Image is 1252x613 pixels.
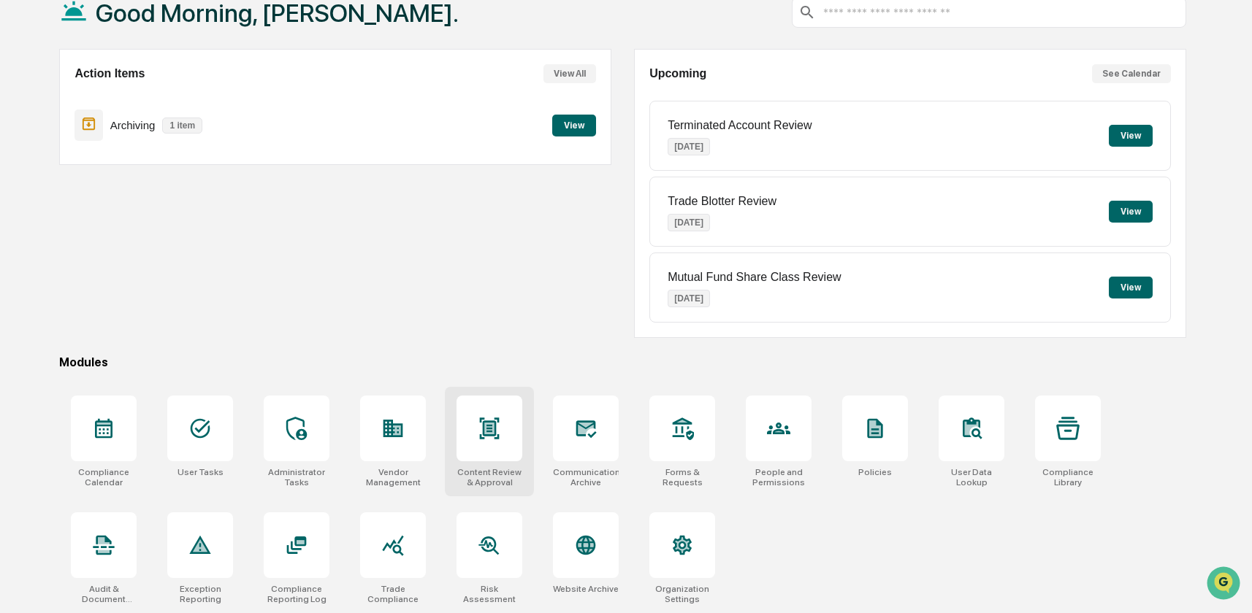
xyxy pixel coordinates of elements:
[178,467,224,477] div: User Tasks
[543,64,596,83] button: View All
[668,271,841,284] p: Mutual Fund Share Class Review
[59,355,1186,369] div: Modules
[1205,565,1245,604] iframe: Open customer support
[121,184,181,198] span: Attestations
[360,467,426,487] div: Vendor Management
[106,185,118,197] div: 🗄️
[100,178,187,204] a: 🗄️Attestations
[746,467,812,487] div: People and Permissions
[248,116,266,134] button: Start new chat
[264,584,329,604] div: Compliance Reporting Log
[552,117,596,131] a: View
[553,584,619,594] div: Website Archive
[668,119,812,132] p: Terminated Account Review
[668,138,710,155] p: [DATE]
[1109,201,1153,223] button: View
[50,126,185,138] div: We're available if you need us!
[668,290,710,307] p: [DATE]
[858,467,892,477] div: Policies
[9,178,100,204] a: 🖐️Preclearance
[649,67,706,80] h2: Upcoming
[9,206,98,232] a: 🔎Data Lookup
[15,112,41,138] img: 1746055101610-c473b297-6a78-478c-a979-82029cc54cd1
[71,467,137,487] div: Compliance Calendar
[457,467,522,487] div: Content Review & Approval
[50,112,240,126] div: Start new chat
[1035,467,1101,487] div: Compliance Library
[75,67,145,80] h2: Action Items
[167,584,233,604] div: Exception Reporting
[668,214,710,231] p: [DATE]
[457,584,522,604] div: Risk Assessment
[15,213,26,225] div: 🔎
[360,584,426,604] div: Trade Compliance
[668,195,776,208] p: Trade Blotter Review
[15,31,266,54] p: How can we help?
[103,247,177,258] a: Powered byPylon
[649,467,715,487] div: Forms & Requests
[71,584,137,604] div: Audit & Document Logs
[1092,64,1171,83] button: See Calendar
[939,467,1004,487] div: User Data Lookup
[29,212,92,226] span: Data Lookup
[1109,277,1153,298] button: View
[145,247,177,258] span: Pylon
[649,584,715,604] div: Organization Settings
[110,119,156,131] p: Archiving
[162,117,202,134] p: 1 item
[29,184,94,198] span: Preclearance
[552,115,596,136] button: View
[264,467,329,487] div: Administrator Tasks
[1109,125,1153,147] button: View
[553,467,619,487] div: Communications Archive
[15,185,26,197] div: 🖐️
